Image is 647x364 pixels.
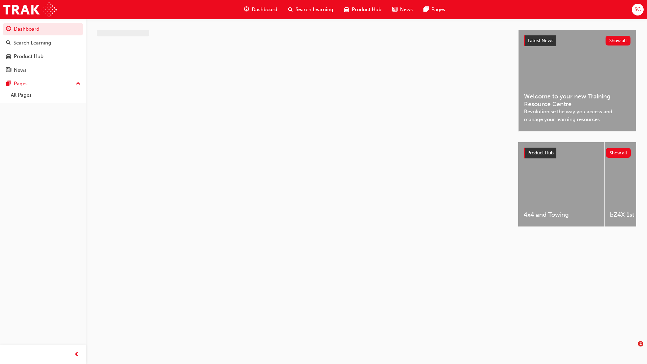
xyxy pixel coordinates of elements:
span: guage-icon [244,5,249,14]
a: search-iconSearch Learning [283,3,339,17]
a: guage-iconDashboard [239,3,283,17]
a: News [3,64,83,77]
span: car-icon [6,54,11,60]
span: Product Hub [352,6,381,13]
span: prev-icon [74,351,79,359]
button: Show all [606,148,631,158]
span: Latest News [528,38,553,43]
span: guage-icon [6,26,11,32]
span: news-icon [6,67,11,73]
span: news-icon [392,5,397,14]
span: Pages [431,6,445,13]
a: Latest NewsShow all [524,35,630,46]
span: Welcome to your new Training Resource Centre [524,93,630,108]
span: SC [635,6,641,13]
button: SC [632,4,644,16]
a: pages-iconPages [418,3,451,17]
button: Pages [3,78,83,90]
span: car-icon [344,5,349,14]
button: Show all [606,36,631,45]
a: news-iconNews [387,3,418,17]
div: Search Learning [13,39,51,47]
a: Product Hub [3,50,83,63]
div: Product Hub [14,53,43,60]
span: Product Hub [527,150,554,156]
span: pages-icon [6,81,11,87]
a: All Pages [8,90,83,100]
span: search-icon [6,40,11,46]
span: 2 [638,341,643,346]
img: Trak [3,2,57,17]
span: up-icon [76,80,81,88]
a: Product HubShow all [524,148,631,158]
div: Pages [14,80,28,88]
a: Latest NewsShow allWelcome to your new Training Resource CentreRevolutionise the way you access a... [518,30,636,131]
span: search-icon [288,5,293,14]
span: pages-icon [424,5,429,14]
span: Dashboard [252,6,277,13]
a: Dashboard [3,23,83,35]
span: News [400,6,413,13]
span: 4x4 and Towing [524,211,599,219]
a: 4x4 and Towing [518,142,604,226]
a: car-iconProduct Hub [339,3,387,17]
button: DashboardSearch LearningProduct HubNews [3,22,83,78]
div: News [14,66,27,74]
span: Revolutionise the way you access and manage your learning resources. [524,108,630,123]
a: Search Learning [3,37,83,49]
span: Search Learning [296,6,333,13]
iframe: Intercom live chat [624,341,640,357]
